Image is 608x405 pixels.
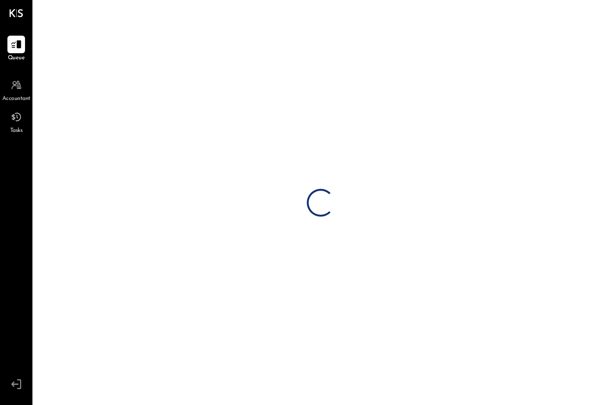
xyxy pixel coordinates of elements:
a: Accountant [0,76,32,103]
span: Tasks [10,127,23,135]
span: Queue [8,54,25,62]
span: Accountant [2,95,31,103]
a: Tasks [0,108,32,135]
a: Queue [0,36,32,62]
